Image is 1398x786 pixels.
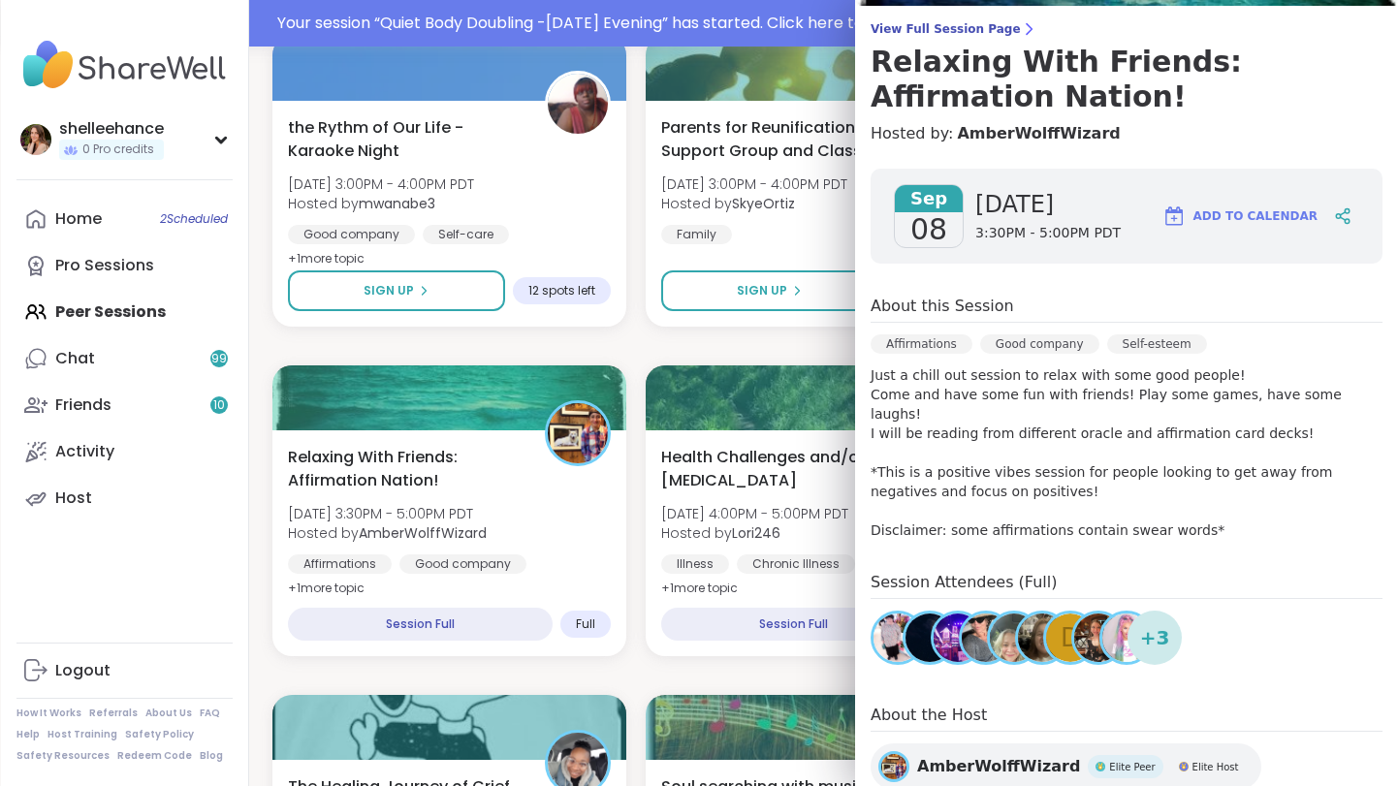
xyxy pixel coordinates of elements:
[903,611,957,665] a: QueenOfTheNight
[288,523,487,543] span: Hosted by
[16,749,110,763] a: Safety Resources
[931,611,985,665] a: Brandon84
[55,348,95,369] div: Chat
[874,613,922,662] img: Recovery
[423,225,509,244] div: Self-care
[975,224,1121,243] span: 3:30PM - 5:00PM PDT
[1015,611,1069,665] a: AliciaMarie
[1074,613,1123,662] img: AmbeeMarie
[871,704,1382,732] h4: About the Host
[16,31,233,99] img: ShareWell Nav Logo
[211,351,227,367] span: 99
[1179,762,1189,771] img: Elite Host
[48,728,117,741] a: Host Training
[737,554,855,574] div: Chronic Illness
[20,124,51,155] img: shelleehance
[871,21,1382,114] a: View Full Session PageRelaxing With Friends: Affirmation Nation!
[871,122,1382,145] h4: Hosted by:
[1099,611,1154,665] a: CeeJai
[1071,611,1126,665] a: AmbeeMarie
[661,446,897,492] span: Health Challenges and/or [MEDICAL_DATA]
[975,189,1121,220] span: [DATE]
[1192,760,1239,774] span: Elite Host
[288,194,474,213] span: Hosted by
[1043,611,1097,665] a: d
[288,116,524,163] span: the Rythm of Our Life - Karaoke Night
[59,118,164,140] div: shelleehance
[1140,623,1170,652] span: + 3
[16,647,233,694] a: Logout
[528,283,595,299] span: 12 spots left
[288,608,553,641] div: Session Full
[55,255,154,276] div: Pro Sessions
[661,116,897,163] span: Parents for Reunification Support Group and Class
[16,242,233,289] a: Pro Sessions
[359,194,435,213] b: mwanabe3
[1107,334,1207,354] div: Self-esteem
[16,335,233,382] a: Chat99
[288,446,524,492] span: Relaxing With Friends: Affirmation Nation!
[1096,762,1105,771] img: Elite Peer
[934,613,982,662] img: Brandon84
[16,382,233,428] a: Friends10
[661,270,877,311] button: Sign Up
[957,122,1120,145] a: AmberWolffWizard
[661,174,847,194] span: [DATE] 3:00PM - 4:00PM PDT
[871,295,1014,318] h4: About this Session
[16,428,233,475] a: Activity
[1061,619,1080,657] span: d
[288,504,487,523] span: [DATE] 3:30PM - 5:00PM PDT
[661,194,847,213] span: Hosted by
[732,194,795,213] b: SkyeOrtiz
[117,749,192,763] a: Redeem Code
[16,728,40,741] a: Help
[213,397,225,414] span: 10
[548,403,608,463] img: AmberWolffWizard
[871,21,1382,37] span: View Full Session Page
[737,282,787,299] span: Sign Up
[55,394,111,416] div: Friends
[548,74,608,134] img: mwanabe3
[89,707,138,720] a: Referrals
[125,728,194,741] a: Safety Policy
[959,611,1013,665] a: jodi1
[871,45,1382,114] h3: Relaxing With Friends: Affirmation Nation!
[895,185,963,212] span: Sep
[1102,613,1151,662] img: CeeJai
[990,613,1038,662] img: elianaahava2022
[288,554,392,574] div: Affirmations
[1018,613,1066,662] img: AliciaMarie
[732,523,780,543] b: Lori246
[871,365,1382,540] p: Just a chill out session to relax with some good people! Come and have some fun with friends! Pla...
[1109,760,1155,774] span: Elite Peer
[906,613,954,662] img: QueenOfTheNight
[399,554,526,574] div: Good company
[16,475,233,521] a: Host
[55,660,111,681] div: Logout
[661,608,926,641] div: Session Full
[871,571,1382,599] h4: Session Attendees (Full)
[200,749,223,763] a: Blog
[576,616,595,632] span: Full
[200,707,220,720] a: FAQ
[1154,193,1326,239] button: Add to Calendar
[82,141,154,158] span: 0 Pro credits
[661,554,729,574] div: Illness
[55,487,92,509] div: Host
[871,611,925,665] a: Recovery
[910,212,947,247] span: 08
[871,334,972,354] div: Affirmations
[288,270,505,311] button: Sign Up
[1193,207,1318,225] span: Add to Calendar
[980,334,1099,354] div: Good company
[364,282,414,299] span: Sign Up
[16,196,233,242] a: Home2Scheduled
[917,755,1080,778] span: AmberWolffWizard
[661,523,848,543] span: Hosted by
[1162,204,1186,228] img: ShareWell Logomark
[16,707,81,720] a: How It Works
[359,523,487,543] b: AmberWolffWizard
[55,208,102,230] div: Home
[881,754,906,779] img: AmberWolffWizard
[661,504,848,523] span: [DATE] 4:00PM - 5:00PM PDT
